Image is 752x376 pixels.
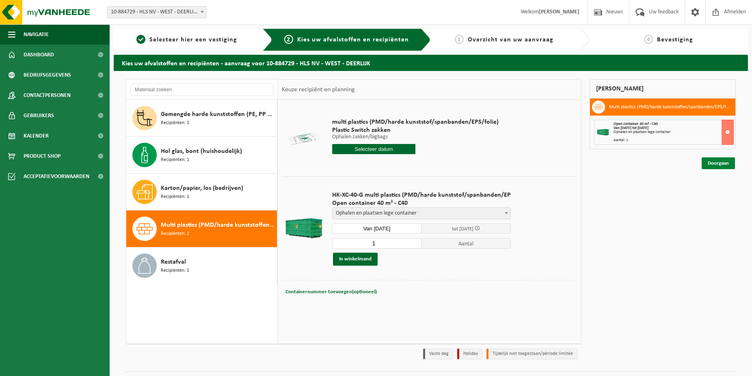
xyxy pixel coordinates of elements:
button: Restafval Recipiënten: 1 [126,247,277,284]
li: Holiday [457,348,482,359]
li: Vaste dag [423,348,453,359]
span: Kalender [24,126,49,146]
li: Tijdelijk niet toegestaan/période limitée [486,348,577,359]
span: Gemengde harde kunststoffen (PE, PP en PVC), recycleerbaar (industrieel) [161,110,275,119]
span: Recipiënten: 1 [161,156,189,164]
div: Aantal: 1 [614,138,734,142]
button: Containernummer toevoegen(optioneel) [285,286,378,298]
input: Selecteer datum [332,223,421,234]
span: Open container 40 m³ - C40 [332,199,511,207]
a: Doorgaan [702,157,735,169]
span: Recipiënten: 1 [161,267,189,275]
h3: Multi plastics (PMD/harde kunststoffen/spanbanden/EPS/folie naturel/folie gemengd) [609,101,730,114]
span: Ophalen en plaatsen lege container [333,208,510,219]
span: Dashboard [24,45,54,65]
span: 3 [455,35,464,44]
span: 1 [136,35,145,44]
span: Multi plastics (PMD/harde kunststoffen/spanbanden/EPS/folie naturel/folie gemengd) [161,220,275,230]
span: Recipiënten: 1 [161,119,189,127]
span: 10-884729 - HLS NV - WEST - DEERLIJK [108,6,206,18]
span: Recipiënten: 1 [161,193,189,201]
strong: Van [DATE] tot [DATE] [614,126,648,130]
span: Aantal [421,238,511,249]
span: Recipiënten: 2 [161,230,189,238]
span: Hol glas, bont (huishoudelijk) [161,146,242,156]
div: [PERSON_NAME] [590,79,736,99]
input: Materiaal zoeken [130,84,273,96]
div: Ophalen en plaatsen lege container [614,130,734,134]
span: 4 [644,35,653,44]
span: multi plastics (PMD/harde kunststof/spanbanden/EPS/folie) [332,118,499,126]
span: Ophalen en plaatsen lege container [332,207,511,219]
span: Containernummer toevoegen(optioneel) [285,289,377,294]
span: HK-XC-40-G multi plastics (PMD/harde kunststof/spanbanden/EP [332,191,511,199]
span: 10-884729 - HLS NV - WEST - DEERLIJK [107,6,207,18]
a: 1Selecteer hier een vestiging [118,35,256,45]
button: Multi plastics (PMD/harde kunststoffen/spanbanden/EPS/folie naturel/folie gemengd) Recipiënten: 2 [126,211,277,247]
span: Acceptatievoorwaarden [24,166,89,187]
span: 2 [284,35,293,44]
button: Karton/papier, los (bedrijven) Recipiënten: 1 [126,174,277,211]
span: Overzicht van uw aanvraag [468,37,553,43]
button: In winkelmand [333,253,378,266]
span: tot [DATE] [452,226,473,232]
span: Karton/papier, los (bedrijven) [161,183,243,193]
p: Ophalen zakken/bigbags [332,134,499,140]
span: Selecteer hier een vestiging [149,37,237,43]
span: Bedrijfsgegevens [24,65,71,85]
div: Keuze recipiënt en planning [278,79,359,100]
span: Plastic Switch zakken [332,126,499,134]
h2: Kies uw afvalstoffen en recipiënten - aanvraag voor 10-884729 - HLS NV - WEST - DEERLIJK [114,55,748,71]
span: Kies uw afvalstoffen en recipiënten [297,37,409,43]
input: Selecteer datum [332,144,415,154]
span: Contactpersonen [24,85,71,105]
span: Restafval [161,257,186,267]
span: Open container 40 m³ - C40 [614,122,658,126]
button: Hol glas, bont (huishoudelijk) Recipiënten: 1 [126,137,277,174]
button: Gemengde harde kunststoffen (PE, PP en PVC), recycleerbaar (industrieel) Recipiënten: 1 [126,100,277,137]
strong: [PERSON_NAME] [539,9,579,15]
span: Bevestiging [657,37,693,43]
span: Product Shop [24,146,61,166]
span: Gebruikers [24,105,54,126]
span: Navigatie [24,24,49,45]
